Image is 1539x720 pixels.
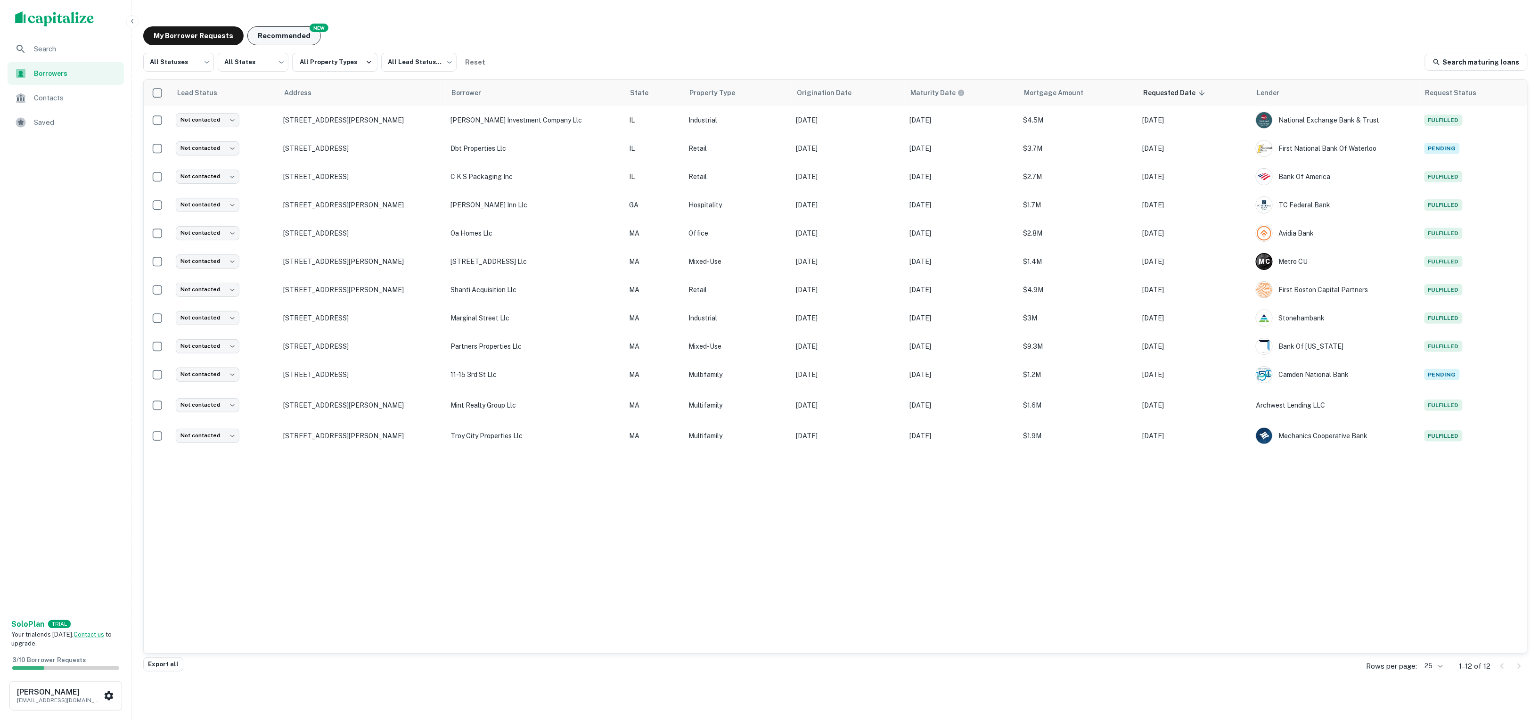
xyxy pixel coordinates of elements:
p: M C [1259,257,1270,267]
span: Your trial ends [DATE]. to upgrade. [11,631,112,647]
p: [STREET_ADDRESS][PERSON_NAME] [283,432,441,440]
span: Pending [1424,369,1460,380]
div: Not contacted [176,198,239,212]
p: [DATE] [909,285,1014,295]
div: TC Federal Bank [1256,196,1415,213]
th: Lead Status [171,80,278,106]
div: Mechanics Cooperative Bank [1256,427,1415,444]
p: [STREET_ADDRESS][PERSON_NAME] [283,201,441,209]
img: picture [1256,140,1272,156]
p: [DATE] [909,115,1014,125]
p: [DATE] [796,369,900,380]
p: Office [689,228,787,238]
span: Fulfilled [1424,430,1463,442]
div: All Statuses [143,50,214,74]
p: $1.6M [1023,400,1133,410]
p: $4.9M [1023,285,1133,295]
div: Avidia Bank [1256,225,1415,242]
span: Address [284,87,324,98]
p: [DATE] [909,341,1014,352]
p: MA [629,285,679,295]
p: partners properties llc [450,341,620,352]
span: Fulfilled [1424,228,1463,239]
p: $3.7M [1023,143,1133,154]
p: c k s packaging inc [450,172,620,182]
img: picture [1256,367,1272,383]
a: Saved [8,111,124,134]
div: Maturity dates displayed may be estimated. Please contact the lender for the most accurate maturi... [910,88,965,98]
p: [STREET_ADDRESS][PERSON_NAME] [283,286,441,294]
div: Not contacted [176,141,239,155]
p: [STREET_ADDRESS] [283,229,441,237]
a: Search [8,38,124,60]
img: picture [1256,428,1272,444]
div: First Boston Capital Partners [1256,281,1415,298]
div: Not contacted [176,170,239,183]
th: Origination Date [792,80,905,106]
p: MA [629,256,679,267]
p: [DATE] [1143,228,1247,238]
p: 1–12 of 12 [1459,661,1491,672]
th: Lender [1251,80,1419,106]
div: Not contacted [176,226,239,240]
button: Reset [460,53,491,72]
div: National Exchange Bank & Trust [1256,112,1415,129]
p: [DATE] [796,400,900,410]
p: [DATE] [1143,313,1247,323]
p: [DATE] [1143,369,1247,380]
button: [PERSON_NAME][EMAIL_ADDRESS][DOMAIN_NAME] [9,681,122,711]
div: Not contacted [176,398,239,412]
p: [DATE] [796,285,900,295]
h6: Maturity Date [910,88,956,98]
th: Borrower [446,80,624,106]
span: Request Status [1425,87,1490,98]
div: Stonehambank [1256,310,1415,327]
p: mint realty group llc [450,400,620,410]
span: Fulfilled [1424,312,1463,324]
p: [DATE] [909,369,1014,380]
p: [DATE] [1143,143,1247,154]
div: NEW [310,24,328,32]
th: Requested Date [1138,80,1252,106]
p: Archwest Lending LLC [1256,400,1415,410]
p: $9.3M [1023,341,1133,352]
p: [DATE] [1143,200,1247,210]
p: $2.8M [1023,228,1133,238]
button: All Property Types [292,53,377,72]
p: GA [629,200,679,210]
p: shanti acquisition llc [450,285,620,295]
p: MA [629,369,679,380]
span: Lender [1257,87,1292,98]
img: picture [1256,112,1272,128]
p: [STREET_ADDRESS] [283,370,441,379]
p: marginal street llc [450,313,620,323]
p: Multifamily [689,369,787,380]
p: [DATE] [1143,285,1247,295]
div: Not contacted [176,339,239,353]
div: Camden National Bank [1256,366,1415,383]
p: Industrial [689,313,787,323]
strong: Solo Plan [11,620,44,629]
iframe: Chat Widget [1492,645,1539,690]
img: capitalize-logo.png [15,11,94,26]
p: Retail [689,172,787,182]
p: Retail [689,285,787,295]
p: [DATE] [909,431,1014,441]
p: dbt properties llc [450,143,620,154]
img: picture [1256,197,1272,213]
p: [DATE] [909,143,1014,154]
span: Fulfilled [1424,341,1463,352]
img: picture [1256,169,1272,185]
p: troy city properties llc [450,431,620,441]
p: MA [629,341,679,352]
p: [STREET_ADDRESS][PERSON_NAME] [283,116,441,124]
p: MA [629,313,679,323]
span: Fulfilled [1424,400,1463,411]
p: [DATE] [909,256,1014,267]
div: Not contacted [176,283,239,296]
p: MA [629,400,679,410]
p: Industrial [689,115,787,125]
p: MA [629,431,679,441]
button: Recommended [247,26,321,45]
